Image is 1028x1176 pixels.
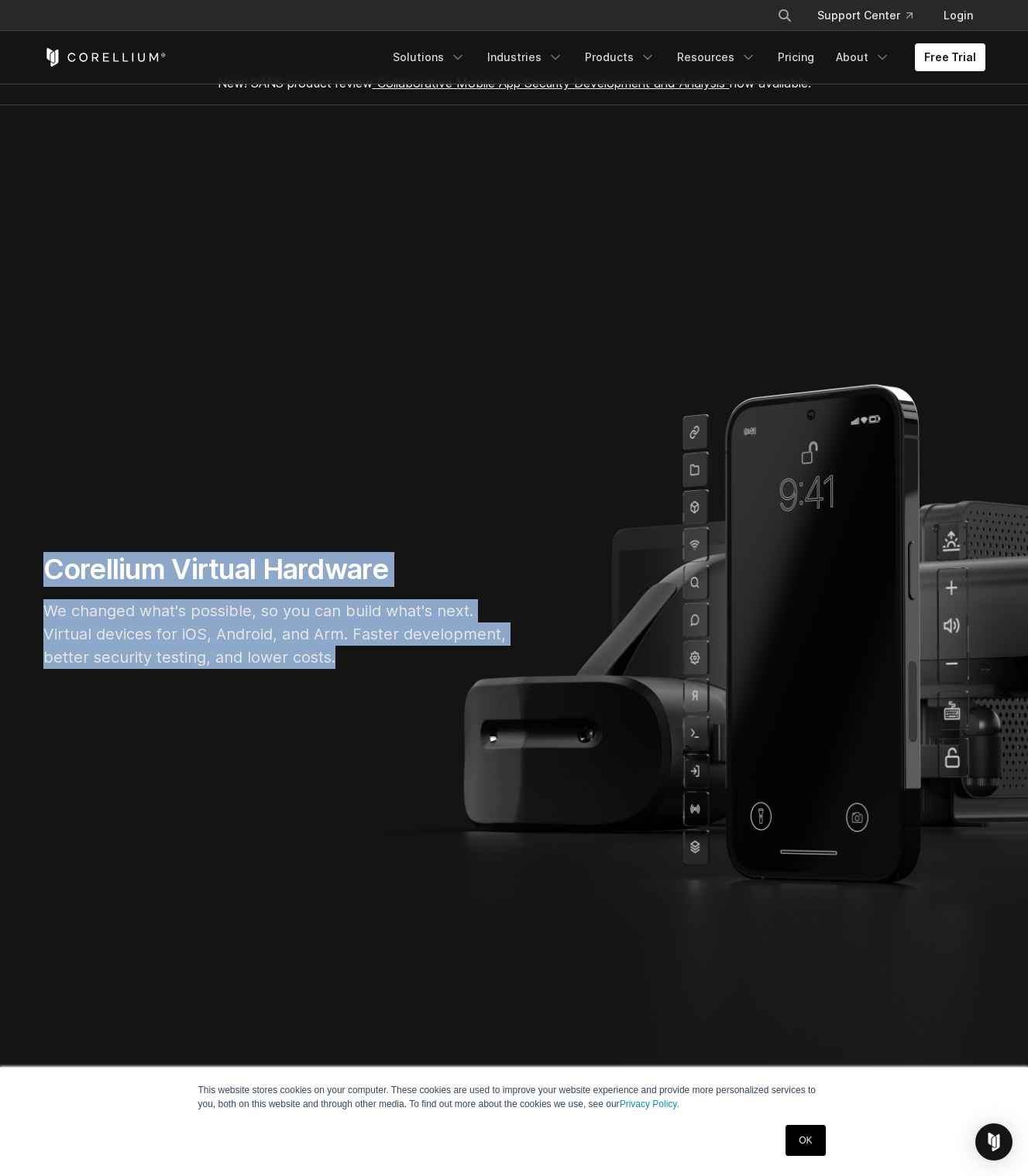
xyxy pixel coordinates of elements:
[758,2,985,29] div: Navigation Menu
[915,43,985,71] a: Free Trial
[786,1125,825,1156] a: OK
[43,552,508,587] h1: Corellium Virtual Hardware
[827,43,899,71] a: About
[975,1123,1013,1161] div: Open Intercom Messenger
[805,2,925,29] a: Support Center
[383,43,475,71] a: Solutions
[43,599,508,669] p: We changed what's possible, so you can build what's next. Virtual devices for iOS, Android, and A...
[383,43,985,71] div: Navigation Menu
[620,1099,679,1109] a: Privacy Policy.
[43,48,167,67] a: Corellium Home
[668,43,765,71] a: Resources
[478,43,572,71] a: Industries
[198,1083,830,1111] p: This website stores cookies on your computer. These cookies are used to improve your website expe...
[771,2,799,29] button: Search
[931,2,985,29] a: Login
[576,43,665,71] a: Products
[768,43,823,71] a: Pricing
